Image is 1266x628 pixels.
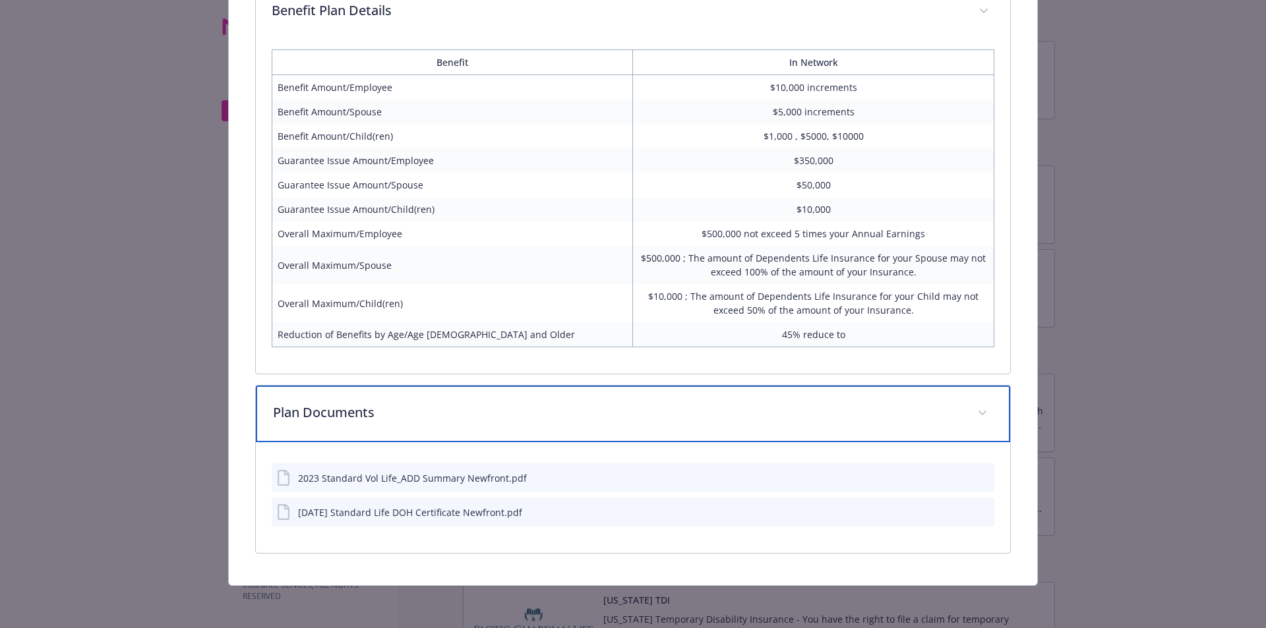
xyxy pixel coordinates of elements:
[256,39,1011,374] div: Benefit Plan Details
[633,322,994,347] td: 45% reduce to
[272,124,633,148] td: Benefit Amount/Child(ren)
[633,50,994,75] th: In Network
[633,197,994,221] td: $10,000
[272,148,633,173] td: Guarantee Issue Amount/Employee
[633,100,994,124] td: $5,000 increments
[272,50,633,75] th: Benefit
[273,403,962,422] p: Plan Documents
[272,100,633,124] td: Benefit Amount/Spouse
[633,124,994,148] td: $1,000 , $5000, $10000
[633,284,994,322] td: $10,000 ; The amount of Dependents Life Insurance for your Child may not exceed 50% of the amount...
[977,471,989,485] button: preview file
[272,197,633,221] td: Guarantee Issue Amount/Child(ren)
[977,505,989,519] button: preview file
[956,471,967,485] button: download file
[633,246,994,284] td: $500,000 ; The amount of Dependents Life Insurance for your Spouse may not exceed 100% of the amo...
[633,221,994,246] td: $500,000 not exceed 5 times your Annual Earnings
[272,221,633,246] td: Overall Maximum/Employee
[272,173,633,197] td: Guarantee Issue Amount/Spouse
[633,173,994,197] td: $50,000
[256,385,1011,442] div: Plan Documents
[272,1,963,20] p: Benefit Plan Details
[272,322,633,347] td: Reduction of Benefits by Age/Age [DEMOGRAPHIC_DATA] and Older
[298,471,527,485] div: 2023 Standard Vol Life_ADD Summary Newfront.pdf
[272,284,633,322] td: Overall Maximum/Child(ren)
[272,75,633,100] td: Benefit Amount/Employee
[633,75,994,100] td: $10,000 increments
[256,442,1011,553] div: Plan Documents
[298,505,522,519] div: [DATE] Standard Life DOH Certificate Newfront.pdf
[272,246,633,284] td: Overall Maximum/Spouse
[633,148,994,173] td: $350,000
[956,505,967,519] button: download file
